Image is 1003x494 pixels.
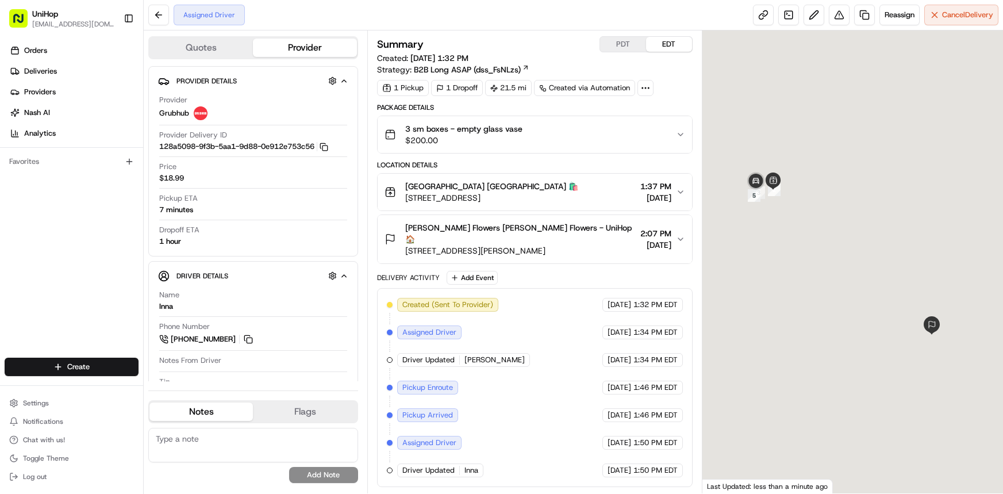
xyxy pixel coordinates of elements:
[410,53,468,63] span: [DATE] 1:32 PM
[879,5,920,25] button: Reassign
[159,290,179,300] span: Name
[5,469,139,485] button: Log out
[402,438,456,448] span: Assigned Driver
[633,300,678,310] span: 1:32 PM EDT
[158,266,348,285] button: Driver Details
[405,192,578,204] span: [STREET_ADDRESS]
[159,141,328,152] button: 128a5098-9f3b-5aa1-9d88-0e912e753c56
[253,403,356,421] button: Flags
[176,271,228,281] span: Driver Details
[464,465,478,476] span: Inna
[608,465,631,476] span: [DATE]
[159,377,170,387] span: Tip
[5,5,119,32] button: UniHop[EMAIL_ADDRESS][DOMAIN_NAME]
[159,321,210,332] span: Phone Number
[159,162,176,172] span: Price
[23,472,47,481] span: Log out
[5,450,139,466] button: Toggle Theme
[640,181,671,192] span: 1:37 PM
[5,413,139,430] button: Notifications
[378,116,692,153] button: 3 sm boxes - empty glass vase$200.00
[378,174,692,210] button: [GEOGRAPHIC_DATA] [GEOGRAPHIC_DATA] 🛍️[STREET_ADDRESS]1:37 PM[DATE]
[405,181,578,192] span: [GEOGRAPHIC_DATA] [GEOGRAPHIC_DATA] 🛍️
[885,10,914,20] span: Reassign
[447,271,498,285] button: Add Event
[402,465,455,476] span: Driver Updated
[253,39,356,57] button: Provider
[402,300,493,310] span: Created (Sent To Provider)
[24,87,56,97] span: Providers
[149,403,253,421] button: Notes
[377,64,529,75] div: Strategy:
[633,327,678,338] span: 1:34 PM EDT
[402,410,453,420] span: Pickup Arrived
[377,80,429,96] div: 1 Pickup
[405,222,636,245] span: [PERSON_NAME] Flowers [PERSON_NAME] Flowers - UniHop 🏠
[5,152,139,171] div: Favorites
[633,465,678,476] span: 1:50 PM EDT
[640,192,671,204] span: [DATE]
[608,327,631,338] span: [DATE]
[158,71,348,90] button: Provider Details
[5,395,139,411] button: Settings
[23,435,65,445] span: Chat with us!
[608,355,631,365] span: [DATE]
[402,355,455,365] span: Driver Updated
[149,39,253,57] button: Quotes
[405,123,522,135] span: 3 sm boxes - empty glass vase
[600,37,646,52] button: PDT
[640,239,671,251] span: [DATE]
[378,215,692,263] button: [PERSON_NAME] Flowers [PERSON_NAME] Flowers - UniHop 🏠[STREET_ADDRESS][PERSON_NAME]2:07 PM[DATE]
[405,135,522,146] span: $200.00
[159,355,221,366] span: Notes From Driver
[633,355,678,365] span: 1:34 PM EDT
[159,225,199,235] span: Dropoff ETA
[5,432,139,448] button: Chat with us!
[67,362,90,372] span: Create
[159,108,189,118] span: Grubhub
[159,333,255,346] a: [PHONE_NUMBER]
[402,382,453,393] span: Pickup Enroute
[5,62,143,81] a: Deliveries
[702,479,833,493] div: Last Updated: less than a minute ago
[23,399,49,408] span: Settings
[159,95,187,105] span: Provider
[414,64,529,75] a: B2B Long ASAP (dss_FsNLzs)
[5,83,143,101] a: Providers
[176,76,237,86] span: Provider Details
[377,160,693,170] div: Location Details
[414,64,521,75] span: B2B Long ASAP (dss_FsNLzs)
[633,438,678,448] span: 1:50 PM EDT
[485,80,532,96] div: 21.5 mi
[633,382,678,393] span: 1:46 PM EDT
[5,104,143,122] a: Nash AI
[5,358,139,376] button: Create
[608,438,631,448] span: [DATE]
[924,5,998,25] button: CancelDelivery
[32,20,114,29] button: [EMAIL_ADDRESS][DOMAIN_NAME]
[23,417,63,426] span: Notifications
[24,128,56,139] span: Analytics
[640,228,671,239] span: 2:07 PM
[377,39,424,49] h3: Summary
[377,103,693,112] div: Package Details
[159,173,184,183] span: $18.99
[377,273,440,282] div: Delivery Activity
[768,183,781,196] div: 2
[608,410,631,420] span: [DATE]
[405,245,636,256] span: [STREET_ADDRESS][PERSON_NAME]
[194,106,207,120] img: 5e692f75ce7d37001a5d71f1
[159,130,227,140] span: Provider Delivery ID
[5,124,143,143] a: Analytics
[377,52,468,64] span: Created:
[534,80,635,96] a: Created via Automation
[32,8,58,20] button: UniHop
[464,355,525,365] span: [PERSON_NAME]
[608,300,631,310] span: [DATE]
[159,193,198,204] span: Pickup ETA
[402,327,456,338] span: Assigned Driver
[23,454,69,463] span: Toggle Theme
